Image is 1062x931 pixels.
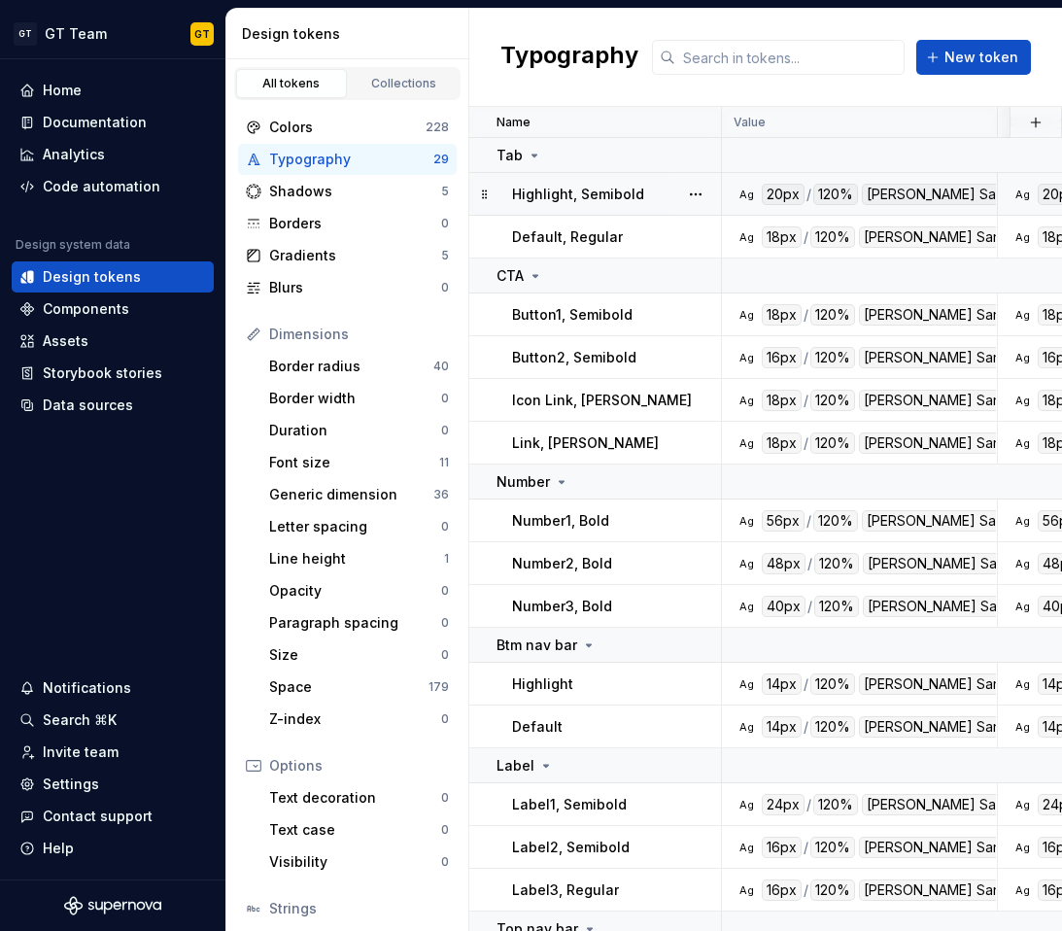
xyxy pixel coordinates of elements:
[859,304,1036,326] div: [PERSON_NAME] Sans TC
[810,837,855,858] div: 120%
[804,673,808,695] div: /
[439,455,449,470] div: 11
[738,556,754,571] div: Ag
[12,293,214,325] a: Components
[441,711,449,727] div: 0
[738,599,754,614] div: Ag
[441,822,449,838] div: 0
[261,672,457,703] a: Space179
[916,40,1031,75] button: New token
[43,678,131,698] div: Notifications
[762,794,805,815] div: 24px
[762,390,802,411] div: 18px
[859,837,1036,858] div: [PERSON_NAME] Sans TC
[862,184,1039,205] div: [PERSON_NAME] Sans TC
[738,229,754,245] div: Ag
[261,639,457,671] a: Size0
[512,554,612,573] p: Number2, Bold
[269,645,441,665] div: Size
[512,674,573,694] p: Highlight
[261,543,457,574] a: Line height1
[441,583,449,599] div: 0
[738,676,754,692] div: Ag
[12,390,214,421] a: Data sources
[804,347,808,368] div: /
[269,788,441,808] div: Text decoration
[441,647,449,663] div: 0
[238,176,457,207] a: Shadows5
[238,208,457,239] a: Borders0
[238,144,457,175] a: Typography29
[441,854,449,870] div: 0
[859,226,1036,248] div: [PERSON_NAME] Sans TC
[238,240,457,271] a: Gradients5
[804,390,808,411] div: /
[762,304,802,326] div: 18px
[804,432,808,454] div: /
[12,833,214,864] button: Help
[43,775,99,794] div: Settings
[859,432,1036,454] div: [PERSON_NAME] Sans TC
[1014,556,1030,571] div: Ag
[807,596,812,617] div: /
[859,879,1036,901] div: [PERSON_NAME] Sans TC
[738,840,754,855] div: Ag
[43,81,82,100] div: Home
[512,185,644,204] p: Highlight, Semibold
[261,415,457,446] a: Duration0
[12,737,214,768] a: Invite team
[12,769,214,800] a: Settings
[804,837,808,858] div: /
[261,814,457,845] a: Text case0
[43,299,129,319] div: Components
[762,837,802,858] div: 16px
[433,152,449,167] div: 29
[859,673,1036,695] div: [PERSON_NAME] Sans TC
[814,553,859,574] div: 120%
[269,389,441,408] div: Border width
[512,391,692,410] p: Icon Link, [PERSON_NAME]
[64,896,161,915] a: Supernova Logo
[512,717,563,737] p: Default
[512,227,623,247] p: Default, Regular
[4,13,222,54] button: GTGT TeamGT
[1014,307,1030,323] div: Ag
[43,363,162,383] div: Storybook stories
[762,184,805,205] div: 20px
[43,807,153,826] div: Contact support
[1014,393,1030,408] div: Ag
[426,120,449,135] div: 228
[512,597,612,616] p: Number3, Bold
[444,551,449,567] div: 1
[441,280,449,295] div: 0
[261,575,457,606] a: Opacity0
[269,517,441,536] div: Letter spacing
[497,115,531,130] p: Name
[512,838,630,857] p: Label2, Semibold
[1014,513,1030,529] div: Ag
[810,347,855,368] div: 120%
[762,432,802,454] div: 18px
[738,393,754,408] div: Ag
[269,357,433,376] div: Border radius
[43,742,119,762] div: Invite team
[762,673,802,695] div: 14px
[269,421,441,440] div: Duration
[12,705,214,736] button: Search ⌘K
[1014,350,1030,365] div: Ag
[762,879,802,901] div: 16px
[45,24,107,44] div: GT Team
[441,184,449,199] div: 5
[261,447,457,478] a: Font size11
[813,510,858,532] div: 120%
[807,553,812,574] div: /
[738,882,754,898] div: Ag
[1014,187,1030,202] div: Ag
[738,350,754,365] div: Ag
[269,756,449,776] div: Options
[1014,719,1030,735] div: Ag
[12,171,214,202] a: Code automation
[859,716,1036,738] div: [PERSON_NAME] Sans TC
[261,479,457,510] a: Generic dimension36
[1014,797,1030,812] div: Ag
